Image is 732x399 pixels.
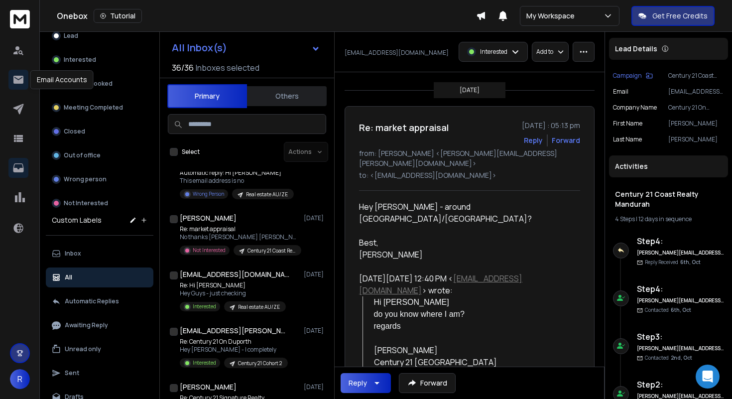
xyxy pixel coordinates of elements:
[10,369,30,389] button: R
[180,338,288,346] p: Re: Century 21 On Duporth
[164,38,328,58] button: All Inbox(s)
[64,32,78,40] p: Lead
[637,297,724,304] h6: [PERSON_NAME][EMAIL_ADDRESS][PERSON_NAME][DOMAIN_NAME]
[246,191,288,198] p: Real estate AU/ZE
[180,169,294,177] p: Automatic reply: Hi [PERSON_NAME]
[172,43,227,53] h1: All Inbox(s)
[46,339,153,359] button: Unread only
[526,11,579,21] p: My Workspace
[304,383,326,391] p: [DATE]
[668,72,724,80] p: Century 21 Coast Realty Mandurah
[613,104,657,112] p: Company Name
[615,44,657,54] p: Lead Details
[238,360,282,367] p: Century 21 Cohort 2
[247,247,295,255] p: Century 21 Coast Realty Mandurah
[615,189,722,209] h1: Century 21 Coast Realty Mandurah
[645,306,691,314] p: Contacted
[182,148,200,156] label: Select
[46,244,153,264] button: Inbox
[46,145,153,165] button: Out of office
[46,26,153,46] button: Lead
[374,356,573,368] div: Century 21 [GEOGRAPHIC_DATA]
[167,84,247,108] button: Primary
[247,85,327,107] button: Others
[180,177,294,185] p: This email address is no
[193,247,226,254] p: Not Interested
[615,215,635,223] span: 4 Steps
[304,270,326,278] p: [DATE]
[46,315,153,335] button: Awaiting Reply
[304,214,326,222] p: [DATE]
[613,120,642,128] p: First Name
[46,267,153,287] button: All
[668,120,724,128] p: [PERSON_NAME]
[46,74,153,94] button: Meeting Booked
[652,11,708,21] p: Get Free Credits
[359,148,580,168] p: from: [PERSON_NAME] <[PERSON_NAME][EMAIL_ADDRESS][PERSON_NAME][DOMAIN_NAME]>
[613,72,653,80] button: Campaign
[180,382,237,392] h1: [PERSON_NAME]
[64,175,107,183] p: Wrong person
[65,250,81,258] p: Inbox
[374,296,573,308] div: Hi [PERSON_NAME]
[637,235,724,247] h6: Step 4 :
[46,50,153,70] button: Interested
[180,289,286,297] p: Hey Guys - just checking
[524,135,543,145] button: Reply
[46,122,153,141] button: Closed
[536,48,553,56] p: Add to
[374,320,573,332] div: regards
[637,345,724,352] h6: [PERSON_NAME][EMAIL_ADDRESS][PERSON_NAME][DOMAIN_NAME]
[180,269,289,279] h1: [EMAIL_ADDRESS][DOMAIN_NAME] +1
[52,215,102,225] h3: Custom Labels
[631,6,715,26] button: Get Free Credits
[522,121,580,131] p: [DATE] : 05:13 pm
[57,9,476,23] div: Onebox
[46,98,153,118] button: Meeting Completed
[180,225,299,233] p: Re: market appraisal
[480,48,507,56] p: Interested
[359,170,580,180] p: to: <[EMAIL_ADDRESS][DOMAIN_NAME]>
[671,354,692,361] span: 2nd, Oct
[680,259,701,266] span: 6th, Oct
[94,9,142,23] button: Tutorial
[359,121,449,134] h1: Re: market appraisal
[668,88,724,96] p: [EMAIL_ADDRESS][DOMAIN_NAME]
[46,363,153,383] button: Sent
[65,345,101,353] p: Unread only
[615,215,722,223] div: |
[64,128,85,135] p: Closed
[345,49,449,57] p: [EMAIL_ADDRESS][DOMAIN_NAME]
[460,86,480,94] p: [DATE]
[374,308,573,320] div: do you know where I am?
[637,331,724,343] h6: Step 3 :
[65,297,119,305] p: Automatic Replies
[359,237,572,261] div: Best, [PERSON_NAME]
[180,281,286,289] p: Re: Hi [PERSON_NAME]
[671,306,691,313] span: 6th, Oct
[193,303,216,310] p: Interested
[64,199,108,207] p: Not Interested
[696,365,720,389] div: Open Intercom Messenger
[64,151,101,159] p: Out of office
[193,359,216,367] p: Interested
[30,70,94,89] div: Email Accounts
[65,321,108,329] p: Awaiting Reply
[196,62,259,74] h3: Inboxes selected
[238,303,280,311] p: Real estate AU/ZE
[359,272,572,296] div: [DATE][DATE] 12:40 PM < > wrote:
[552,135,580,145] div: Forward
[668,104,724,112] p: Century 21 On [GEOGRAPHIC_DATA]
[374,344,573,356] div: [PERSON_NAME]
[637,249,724,257] h6: [PERSON_NAME][EMAIL_ADDRESS][PERSON_NAME][DOMAIN_NAME]
[637,379,724,391] h6: Step 2 :
[341,373,391,393] button: Reply
[65,273,72,281] p: All
[180,233,299,241] p: No thanks [PERSON_NAME] [PERSON_NAME]
[65,369,79,377] p: Sent
[609,155,728,177] div: Activities
[304,327,326,335] p: [DATE]
[645,354,692,362] p: Contacted
[399,373,456,393] button: Forward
